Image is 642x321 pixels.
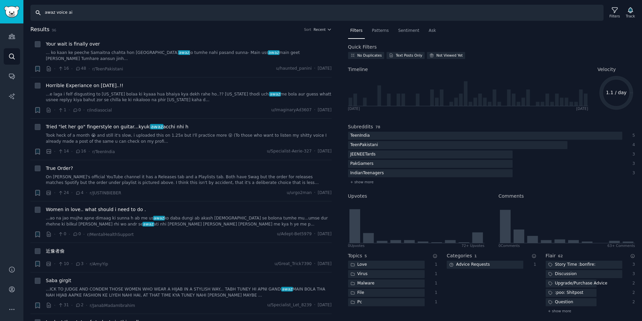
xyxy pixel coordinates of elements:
div: TeenIndia [348,132,372,140]
span: r/TeenPakistani [92,67,123,71]
span: 0 [73,107,81,113]
span: · [71,260,73,267]
span: u/Specialist-Aerie-327 [267,148,312,154]
span: r/JanabMadamIbrahim [90,303,135,308]
span: Filters [350,28,363,34]
div: TeenPakistani [348,141,381,149]
span: u/Specialist_Let_8239 [267,302,312,308]
div: 3 [629,161,635,167]
div: 3 [629,151,635,157]
span: awaz [150,124,163,129]
span: awaz [142,222,154,227]
div: 5 [629,133,635,139]
span: [DATE] [318,302,331,308]
span: · [86,189,87,196]
span: [DATE] [318,190,331,196]
a: ...e laga i felf disgusting to [US_STATE] bolaa ki kyaaa hua bhaiya kya dekh rahe ho..?? [US_STAT... [46,91,332,103]
span: u/urgo2man [287,190,312,196]
span: Patterns [372,28,389,34]
span: · [71,302,73,309]
span: 16 [58,66,69,72]
div: IndianTeenagers [348,169,386,178]
div: 0 Comment s [499,243,520,248]
span: 0 [73,231,81,237]
div: 3 [629,170,635,176]
span: · [314,261,315,267]
div: 1 [432,290,438,296]
div: 4 [629,142,635,148]
div: 1 [530,262,536,268]
span: · [314,107,315,113]
div: 2 [629,290,635,296]
a: True Order? [46,165,73,172]
span: Your wait is finally over [46,41,100,48]
span: · [71,148,73,155]
span: r/AmyYip [90,262,108,266]
div: 2 [629,280,635,286]
span: · [69,231,70,238]
span: Ask [429,28,436,34]
span: Timeline [348,66,368,73]
div: Advice Requests [447,261,492,269]
span: Women in love.. what should i need to do . [46,206,146,213]
div: 1 [432,299,438,305]
div: Text Posts Only [396,53,422,58]
span: 3 [75,261,84,267]
a: Took heck of a month 😭 and still it's slow, i uploaded this on 1.25x but I'll practice more 😜 (To... [46,133,332,144]
span: + show more [350,180,374,184]
div: Upgrade/Purchase Advice [546,279,610,288]
span: awaz [268,50,280,55]
span: · [86,260,87,267]
span: 96 [52,28,56,32]
a: On [PERSON_NAME]'s official YouTube channel it has a Releases tab and a Playlists tab. Both have ... [46,174,332,186]
span: · [71,65,73,72]
span: [DATE] [318,261,331,267]
span: r/TeenIndia [92,149,115,154]
h2: Topics [348,252,362,259]
div: Track [626,14,635,18]
a: Saba girgit [46,277,71,284]
div: Pc [348,298,364,307]
span: Recent [314,27,326,32]
div: Sort [304,27,311,32]
span: 4 [75,190,84,196]
div: Discussion [546,270,579,278]
span: · [89,65,90,72]
span: [DATE] [318,148,331,154]
h2: Quick Filters [348,44,377,51]
div: 1 [432,280,438,286]
div: 63+ Comments [608,243,635,248]
span: u/Great_Trick7390 [275,261,312,267]
span: · [54,302,56,309]
span: 62 [558,254,563,258]
div: File [348,289,367,297]
span: Velocity [598,66,616,73]
span: · [89,148,90,155]
a: ... ko kaan ke peeche Samaitna chahta hon [GEOGRAPHIC_DATA]awazjo tumhe nahi pasand sunna- Main u... [46,50,332,62]
div: No Duplicates [357,53,382,58]
span: · [54,65,56,72]
span: Horrible Experiance on [DATE]..!! [46,82,123,89]
span: 24 [58,190,69,196]
span: · [69,107,70,114]
span: 1 [58,107,66,113]
span: Tried "let her go" fingerstyle on guitar...kyuki acchi nhi h [46,123,188,130]
div: Story Time :bonfire: [546,261,598,269]
span: · [314,231,315,237]
div: :poo: Shitpost [546,289,586,297]
span: + show more [548,309,571,313]
h2: Categories [447,252,472,259]
span: · [83,107,85,114]
h2: Subreddits [348,123,373,130]
span: 近豫者偷 [46,248,65,255]
span: awaz [269,92,281,97]
span: · [314,148,315,154]
div: Love [348,261,369,269]
div: 3 [629,262,635,268]
span: · [314,66,315,72]
span: · [54,189,56,196]
div: Question [546,298,576,307]
span: 1 [474,254,476,258]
